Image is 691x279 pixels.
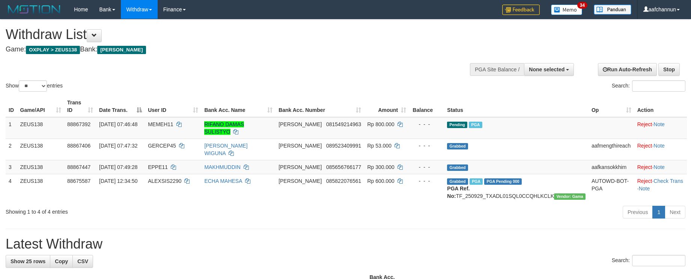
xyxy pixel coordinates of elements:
img: Button%20Memo.svg [551,5,583,15]
span: Copy 085822076561 to clipboard [326,178,361,184]
h1: Withdraw List [6,27,453,42]
th: Status [444,96,589,117]
td: aafmengthireach [589,139,634,160]
a: Stop [658,63,680,76]
span: Grabbed [447,164,468,171]
input: Search: [632,80,685,92]
a: Check Trans [653,178,683,184]
b: PGA Ref. No: [447,185,470,199]
span: Copy 085656766177 to clipboard [326,164,361,170]
a: Note [653,143,665,149]
label: Search: [612,255,685,266]
a: Note [653,121,665,127]
span: ALEXSIS2290 [148,178,182,184]
span: [DATE] 07:49:28 [99,164,137,170]
td: 2 [6,139,17,160]
span: OXPLAY > ZEUS138 [26,46,80,54]
button: None selected [524,63,574,76]
td: AUTOWD-BOT-PGA [589,174,634,203]
img: Feedback.jpg [502,5,540,15]
td: · [634,139,687,160]
span: None selected [529,66,565,72]
td: · [634,117,687,139]
td: aafkansokkhim [589,160,634,174]
span: Rp 800.000 [367,121,394,127]
span: 88675587 [67,178,90,184]
span: Marked by aafpengsreynich [470,178,483,185]
td: 4 [6,174,17,203]
span: [PERSON_NAME] [97,46,146,54]
a: Reject [637,178,652,184]
span: 34 [577,2,587,9]
span: 88867392 [67,121,90,127]
a: Note [639,185,650,192]
th: Trans ID: activate to sort column ascending [64,96,96,117]
a: RIFANO DAMAS SULISTYO [204,121,244,135]
span: PGA Pending [484,178,522,185]
label: Search: [612,80,685,92]
span: Copy 089523409991 to clipboard [326,143,361,149]
span: Grabbed [447,143,468,149]
a: Run Auto-Refresh [598,63,657,76]
span: Rp 300.000 [367,164,394,170]
label: Show entries [6,80,63,92]
td: 1 [6,117,17,139]
span: Pending [447,122,467,128]
td: TF_250929_TXADL01SQL0CCQHLKCLK [444,174,589,203]
a: Next [665,206,685,219]
a: Previous [623,206,653,219]
div: - - - [412,121,441,128]
a: Reject [637,121,652,127]
h4: Game: Bank: [6,46,453,53]
span: EPPE11 [148,164,168,170]
th: Game/API: activate to sort column ascending [17,96,64,117]
a: ECHA MAHESA [204,178,242,184]
span: Vendor URL: https://trx31.1velocity.biz [554,193,586,200]
th: User ID: activate to sort column ascending [145,96,201,117]
span: [DATE] 12:34:50 [99,178,137,184]
span: [PERSON_NAME] [279,143,322,149]
td: ZEUS138 [17,117,64,139]
a: 1 [652,206,665,219]
select: Showentries [19,80,47,92]
span: Show 25 rows [11,258,45,264]
th: Date Trans.: activate to sort column descending [96,96,145,117]
div: Showing 1 to 4 of 4 entries [6,205,282,216]
span: 88867406 [67,143,90,149]
th: Bank Acc. Number: activate to sort column ascending [275,96,364,117]
th: Amount: activate to sort column ascending [364,96,409,117]
span: Grabbed [447,178,468,185]
h1: Latest Withdraw [6,237,685,252]
td: · [634,160,687,174]
span: [DATE] 07:47:32 [99,143,137,149]
a: Show 25 rows [6,255,50,268]
a: CSV [72,255,93,268]
th: Bank Acc. Name: activate to sort column ascending [201,96,275,117]
td: ZEUS138 [17,174,64,203]
a: Note [653,164,665,170]
div: - - - [412,163,441,171]
th: ID [6,96,17,117]
div: - - - [412,142,441,149]
span: [DATE] 07:46:48 [99,121,137,127]
img: MOTION_logo.png [6,4,63,15]
th: Op: activate to sort column ascending [589,96,634,117]
td: ZEUS138 [17,139,64,160]
td: ZEUS138 [17,160,64,174]
a: Reject [637,143,652,149]
span: Copy 081549214963 to clipboard [326,121,361,127]
span: Rp 600.000 [367,178,394,184]
span: GERCEP45 [148,143,176,149]
a: [PERSON_NAME] WIGUNA [204,143,247,156]
div: PGA Site Balance / [470,63,524,76]
span: Copy [55,258,68,264]
a: Copy [50,255,73,268]
td: 3 [6,160,17,174]
span: 88867447 [67,164,90,170]
span: CSV [77,258,88,264]
a: Reject [637,164,652,170]
th: Balance [409,96,444,117]
td: · · [634,174,687,203]
img: panduan.png [594,5,631,15]
th: Action [634,96,687,117]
